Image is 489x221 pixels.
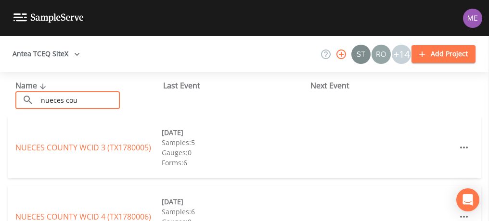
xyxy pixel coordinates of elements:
img: logo [13,13,84,23]
a: NUECES COUNTY WCID 3 (TX1780005) [15,142,151,153]
input: Search Projects [38,91,120,109]
img: d4d65db7c401dd99d63b7ad86343d265 [463,9,482,28]
img: 7e5c62b91fde3b9fc00588adc1700c9a [372,45,391,64]
div: Open Intercom Messenger [456,188,479,211]
div: Rodolfo Ramirez [371,45,391,64]
div: [DATE] [162,127,308,137]
button: Antea TCEQ SiteX [9,45,84,63]
div: Samples: 5 [162,137,308,147]
div: Next Event [310,80,458,91]
div: Gauges: 0 [162,147,308,158]
button: Add Project [412,45,476,63]
span: Name [15,80,49,91]
img: c0670e89e469b6405363224a5fca805c [351,45,371,64]
div: Stan Porter [351,45,371,64]
div: Forms: 6 [162,158,308,168]
div: Samples: 6 [162,207,308,217]
div: [DATE] [162,196,308,207]
div: Last Event [163,80,311,91]
div: +14 [392,45,411,64]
